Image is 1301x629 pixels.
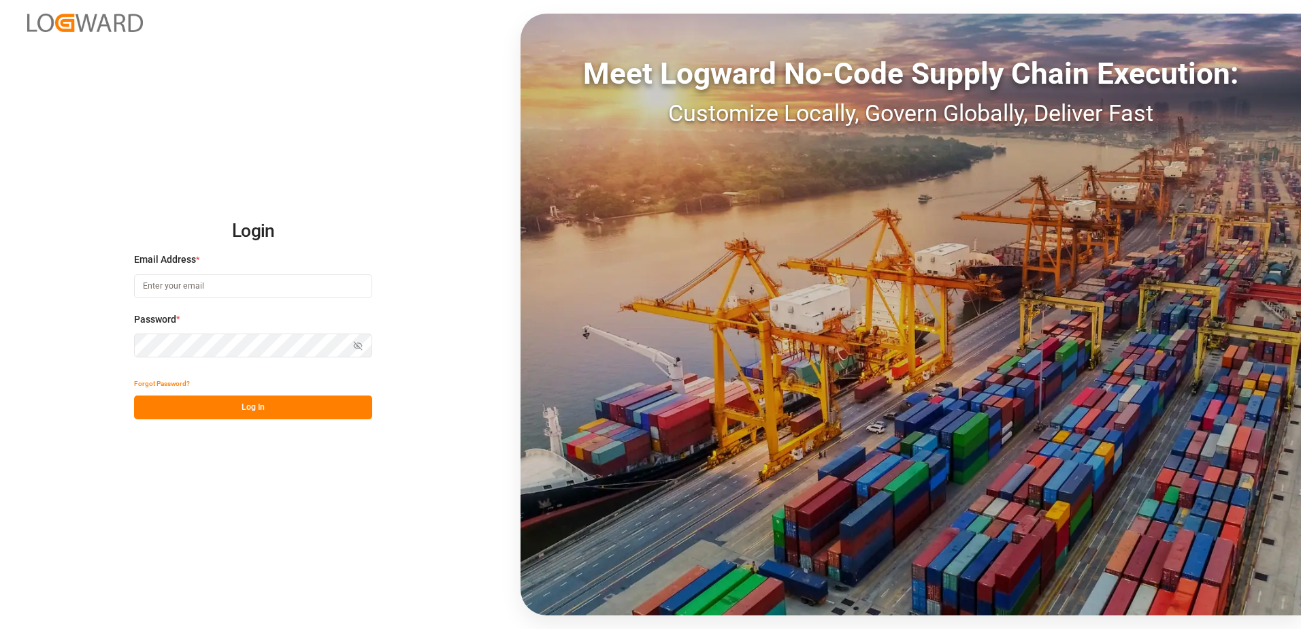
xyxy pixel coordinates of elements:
[134,312,176,327] span: Password
[134,396,372,419] button: Log In
[134,253,196,267] span: Email Address
[134,274,372,298] input: Enter your email
[134,210,372,253] h2: Login
[521,51,1301,96] div: Meet Logward No-Code Supply Chain Execution:
[134,372,190,396] button: Forgot Password?
[521,96,1301,131] div: Customize Locally, Govern Globally, Deliver Fast
[27,14,143,32] img: Logward_new_orange.png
